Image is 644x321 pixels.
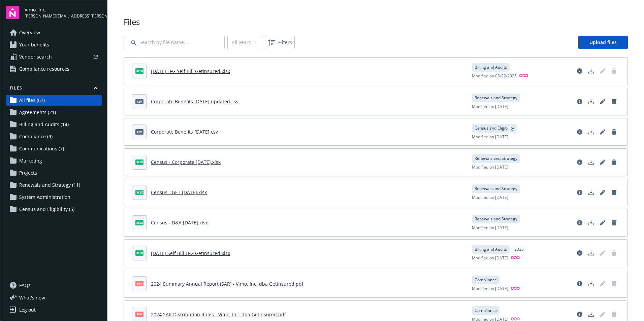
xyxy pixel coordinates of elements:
[472,194,508,201] span: Modified on [DATE]
[6,143,102,154] a: Communications (7)
[6,64,102,74] a: Compliance resources
[6,192,102,203] a: System Administration
[574,187,585,198] a: View file details
[475,246,507,252] span: Billing and Audits
[597,66,608,76] a: Edit document
[6,6,19,19] img: navigator-logo.svg
[135,68,143,73] span: xlsx
[19,27,40,38] span: Overview
[124,16,628,28] span: Files
[475,125,514,131] span: Census and Eligibility
[25,6,102,19] button: Vimo, Inc.[PERSON_NAME][EMAIL_ADDRESS][PERSON_NAME][DOMAIN_NAME]
[6,107,102,118] a: Agreements (21)
[135,129,143,134] span: csv
[609,278,619,289] span: Delete document
[25,6,102,13] span: Vimo, Inc.
[609,309,619,320] span: Delete document
[586,66,597,76] a: Download document
[151,250,230,256] a: [DATE] Self Bill LFG GetInsured.xlsx
[19,39,49,50] span: Your benefits
[472,164,508,170] span: Modified on [DATE]
[472,286,508,292] span: Modified on [DATE]
[574,217,585,228] a: View file details
[19,155,42,166] span: Marketing
[597,217,608,228] a: Edit document
[586,157,597,168] a: Download document
[574,278,585,289] a: View file details
[135,281,143,286] span: pdf
[135,190,143,195] span: xlsx
[19,131,53,142] span: Compliance (9)
[597,127,608,137] a: Edit document
[586,217,597,228] a: Download document
[19,64,69,74] span: Compliance resources
[6,168,102,178] a: Projects
[472,255,508,261] span: Modified on [DATE]
[19,204,74,215] span: Census and Eligibility (5)
[475,186,517,192] span: Renewals and Strategy
[19,280,31,291] span: FAQs
[609,187,619,198] a: Delete document
[151,129,218,135] a: Corporate Benefits [DATE].csv
[6,155,102,166] a: Marketing
[574,127,585,137] a: View file details
[19,51,52,62] span: Vendor search
[135,250,143,255] span: xlsx
[475,216,517,222] span: Renewals and Strategy
[609,66,619,76] span: Delete document
[151,219,208,226] a: Census - D&A [DATE].xlsx
[475,95,517,101] span: Renewals and Strategy
[597,157,608,168] a: Edit document
[574,157,585,168] a: View file details
[6,95,102,106] a: All files (67)
[472,134,508,140] span: Modified on [DATE]
[586,309,597,320] a: Download document
[151,98,238,105] a: Corporate Benefits [DATE] updated.csv
[124,36,225,49] input: Search by file name...
[609,127,619,137] a: Delete document
[6,51,102,62] a: Vendor search
[19,168,37,178] span: Projects
[135,159,143,165] span: xlsx
[597,248,608,258] a: Edit document
[475,64,507,70] span: Billing and Audits
[6,131,102,142] a: Compliance (9)
[597,278,608,289] span: Edit document
[589,39,617,45] span: Upload files
[19,95,45,106] span: All files (67)
[586,96,597,107] a: Download document
[19,192,70,203] span: System Administration
[609,248,619,258] span: Delete document
[578,36,628,49] a: Upload files
[19,119,69,130] span: Billing and Audits (14)
[6,180,102,190] a: Renewals and Strategy (11)
[278,39,292,46] span: Filters
[586,248,597,258] a: Download document
[609,217,619,228] a: Delete document
[597,309,608,320] span: Edit document
[151,281,303,287] a: 2024 Summary Annual Report (SAR) - Vimo, Inc. dba GetInsured.pdf
[135,220,143,225] span: xlsx
[151,189,207,195] a: Census - GET [DATE].xlsx
[475,155,517,162] span: Renewals and Strategy
[586,187,597,198] a: Download document
[475,308,497,314] span: Compliance
[266,37,293,48] span: Filters
[151,68,230,74] a: [DATE] LFG Self Bill GetInsured.xlsx
[19,294,45,301] span: What ' s new
[574,309,585,320] a: View file details
[574,248,585,258] a: View file details
[586,127,597,137] a: Download document
[6,119,102,130] a: Billing and Audits (14)
[472,104,508,110] span: Modified on [DATE]
[472,73,517,79] span: Modified on 08/22/2025
[6,280,102,291] a: FAQs
[151,311,286,318] a: 2024 SAR Distribution Rules - Vimo, Inc. dba GetInsured.pdf
[19,143,64,154] span: Communications (7)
